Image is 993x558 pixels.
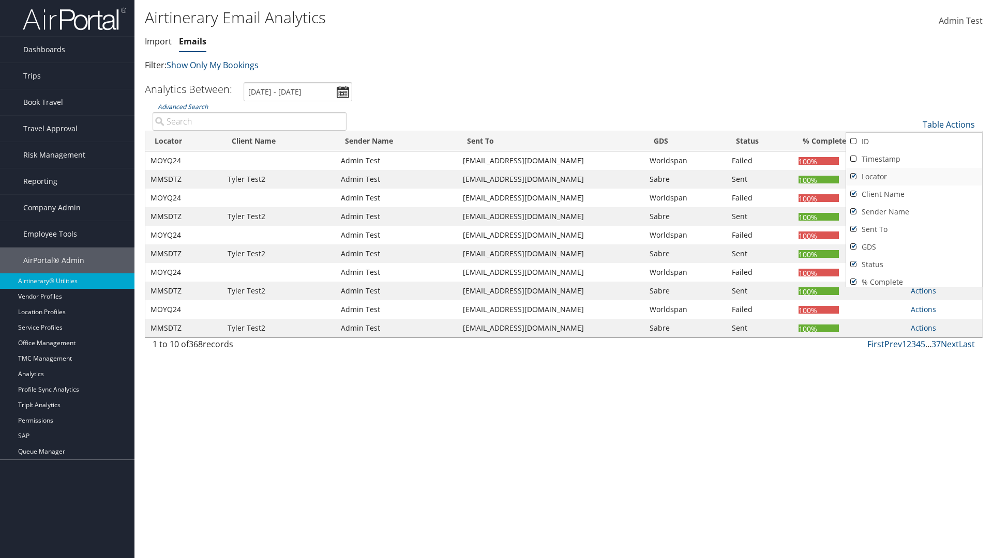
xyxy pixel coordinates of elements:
span: Dashboards [23,37,65,63]
a: ID [846,133,982,150]
a: Sent To [846,221,982,238]
span: Risk Management [23,142,85,168]
span: AirPortal® Admin [23,247,84,273]
a: Sender Name [846,203,982,221]
span: Book Travel [23,89,63,115]
span: Reporting [23,168,57,194]
img: airportal-logo.png [23,7,126,31]
span: Company Admin [23,195,81,221]
span: Travel Approval [23,116,78,142]
a: Locator [846,168,982,185]
a: % Complete [846,273,982,291]
span: Employee Tools [23,221,77,247]
span: Trips [23,63,41,89]
a: Status [846,256,982,273]
a: GDS [846,238,982,256]
a: Timestamp [846,150,982,168]
a: Client Name [846,185,982,203]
